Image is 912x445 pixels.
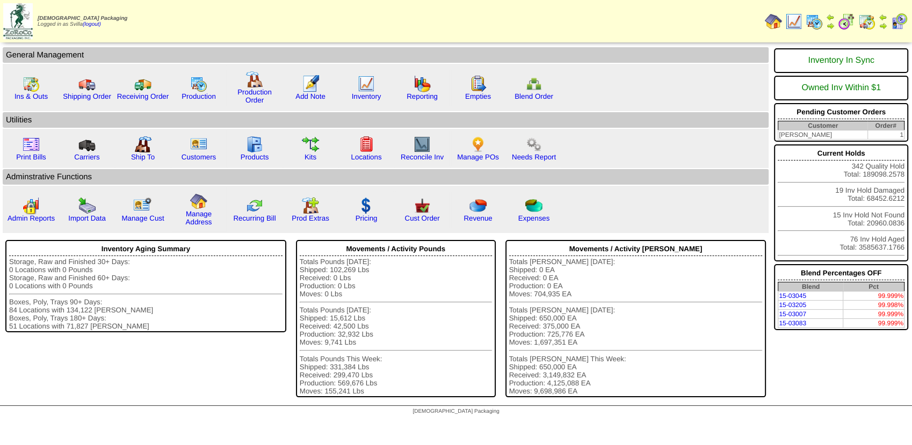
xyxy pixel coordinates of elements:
[295,92,325,100] a: Add Note
[302,75,319,92] img: orders.gif
[121,214,164,222] a: Manage Cust
[414,75,431,92] img: graph.gif
[515,92,553,100] a: Blend Order
[843,310,904,319] td: 99.999%
[778,105,904,119] div: Pending Customer Orders
[358,197,375,214] img: dollar.gif
[16,153,46,161] a: Print Bills
[358,136,375,153] img: locations.gif
[356,214,378,222] a: Pricing
[246,197,263,214] img: reconcile.gif
[843,282,904,291] th: Pct
[457,153,499,161] a: Manage POs
[233,214,276,222] a: Recurring Bill
[78,197,96,214] img: import.gif
[302,197,319,214] img: prodextras.gif
[351,153,381,161] a: Locations
[133,197,153,214] img: managecust.png
[464,214,492,222] a: Revenue
[246,136,263,153] img: cabinet.gif
[3,3,33,39] img: zoroco-logo-small.webp
[352,92,381,100] a: Inventory
[779,319,806,327] a: 15-03083
[63,92,111,100] a: Shipping Order
[302,136,319,153] img: workflow.gif
[414,136,431,153] img: line_graph2.gif
[358,75,375,92] img: line_graph.gif
[3,112,769,128] td: Utilities
[778,50,904,71] div: Inventory In Sync
[3,47,769,63] td: General Management
[778,130,867,140] td: [PERSON_NAME]
[237,88,272,104] a: Production Order
[867,130,904,140] td: 1
[778,282,843,291] th: Blend
[83,21,101,27] a: (logout)
[779,301,806,309] a: 15-03205
[778,266,904,280] div: Blend Percentages OFF
[785,13,802,30] img: line_graph.gif
[78,136,96,153] img: truck3.gif
[190,75,207,92] img: calendarprod.gif
[858,13,875,30] img: calendarinout.gif
[38,16,127,21] span: [DEMOGRAPHIC_DATA] Packaging
[300,258,492,395] div: Totals Pounds [DATE]: Shipped: 102,269 Lbs Received: 0 Lbs Production: 0 Lbs Moves: 0 Lbs Totals ...
[879,21,887,30] img: arrowright.gif
[182,153,216,161] a: Customers
[305,153,316,161] a: Kits
[465,92,491,100] a: Empties
[9,258,283,330] div: Storage, Raw and Finished 30+ Days: 0 Locations with 0 Pounds Storage, Raw and Finished 60+ Days:...
[414,197,431,214] img: cust_order.png
[509,242,763,256] div: Movements / Activity [PERSON_NAME]
[518,214,550,222] a: Expenses
[131,153,155,161] a: Ship To
[68,214,106,222] a: Import Data
[525,75,542,92] img: network.png
[74,153,99,161] a: Carriers
[765,13,782,30] img: home.gif
[778,121,867,130] th: Customer
[509,258,763,395] div: Totals [PERSON_NAME] [DATE]: Shipped: 0 EA Received: 0 EA Production: 0 EA Moves: 704,935 EA Tota...
[469,136,487,153] img: po.png
[525,136,542,153] img: workflow.png
[806,13,823,30] img: calendarprod.gif
[879,13,887,21] img: arrowleft.gif
[182,92,216,100] a: Production
[826,13,835,21] img: arrowleft.gif
[891,13,908,30] img: calendarcustomer.gif
[23,136,40,153] img: invoice2.gif
[246,71,263,88] img: factory.gif
[401,153,444,161] a: Reconcile Inv
[241,153,269,161] a: Products
[38,16,127,27] span: Logged in as Svilla
[867,121,904,130] th: Order#
[23,75,40,92] img: calendarinout.gif
[3,169,769,185] td: Adminstrative Functions
[412,408,499,414] span: [DEMOGRAPHIC_DATA] Packaging
[9,242,283,256] div: Inventory Aging Summary
[78,75,96,92] img: truck.gif
[525,197,542,214] img: pie_chart2.png
[512,153,556,161] a: Needs Report
[407,92,438,100] a: Reporting
[779,310,806,318] a: 15-03007
[838,13,855,30] img: calendarblend.gif
[843,319,904,328] td: 99.999%
[300,242,492,256] div: Movements / Activity Pounds
[8,214,55,222] a: Admin Reports
[190,136,207,153] img: customers.gif
[292,214,329,222] a: Prod Extras
[778,78,904,98] div: Owned Inv Within $1
[843,301,904,310] td: 99.998%
[186,210,212,226] a: Manage Address
[404,214,439,222] a: Cust Order
[117,92,169,100] a: Receiving Order
[826,21,835,30] img: arrowright.gif
[779,292,806,300] a: 15-03045
[774,144,908,261] div: 342 Quality Hold Total: 189098.2578 19 Inv Hold Damaged Total: 68452.6212 15 Inv Hold Not Found T...
[15,92,48,100] a: Ins & Outs
[134,136,151,153] img: factory2.gif
[843,291,904,301] td: 99.999%
[134,75,151,92] img: truck2.gif
[469,197,487,214] img: pie_chart.png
